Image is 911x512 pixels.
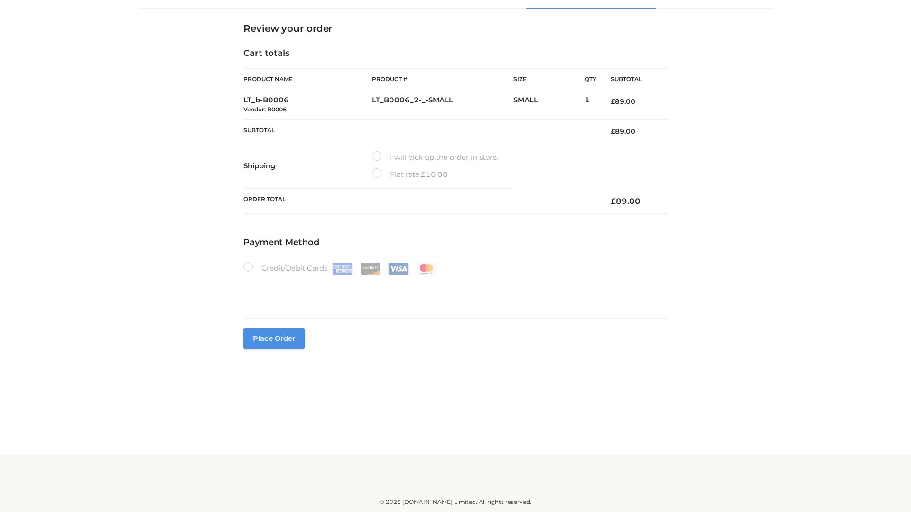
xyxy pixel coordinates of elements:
bdi: 89.00 [611,127,635,136]
img: Visa [388,263,409,275]
span: £ [611,97,615,106]
td: 1 [585,90,596,120]
h4: Payment Method [243,238,668,248]
th: Product # [372,68,513,90]
span: £ [421,170,426,179]
th: Shipping [243,143,372,189]
th: Size [513,69,580,90]
iframe: Secure payment input frame [242,273,666,308]
h4: Cart totals [243,48,668,59]
td: LT_B0006_2-_-SMALL [372,90,513,120]
td: LT_b-B0006 [243,90,372,120]
h3: Review your order [243,23,668,34]
small: Vendor: B0006 [243,106,287,113]
span: £ [611,127,615,136]
span: £ [611,196,616,206]
th: Qty [585,68,596,90]
img: Mastercard [416,263,437,275]
img: Discover [360,263,381,275]
bdi: 89.00 [611,97,635,106]
bdi: 10.00 [421,170,448,179]
bdi: 89.00 [611,196,641,206]
th: Order Total [243,189,596,214]
div: © 2025 [DOMAIN_NAME] Limited. All rights reserved. [141,497,770,507]
th: Subtotal [596,69,668,90]
img: Amex [332,263,353,275]
label: Credit/Debit Cards [243,262,437,275]
th: Subtotal [243,119,596,143]
th: Product Name [243,68,372,90]
label: I will pick up the order in store. [372,151,498,164]
button: Place order [243,328,305,349]
td: SMALL [513,90,585,120]
label: Flat rate: [372,168,448,181]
